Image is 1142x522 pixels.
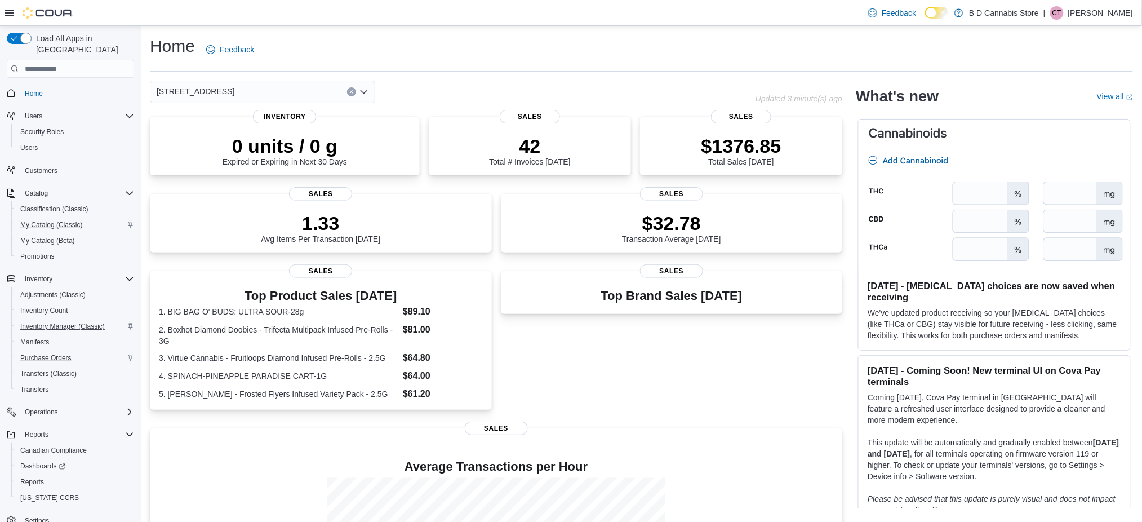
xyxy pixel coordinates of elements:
dd: $89.10 [403,305,483,318]
span: Users [20,109,134,123]
button: Users [20,109,47,123]
span: Load All Apps in [GEOGRAPHIC_DATA] [32,33,134,55]
span: Reports [20,477,44,486]
span: Transfers [20,385,48,394]
dt: 3. Virtue Cannabis - Fruitloops Diamond Infused Pre-Rolls - 2.5G [159,352,398,364]
dt: 2. Boxhot Diamond Doobies - Trifecta Multipack Infused Pre-Rolls - 3G [159,324,398,347]
button: Home [2,85,139,101]
div: Transaction Average [DATE] [622,212,721,244]
span: Sales [465,422,528,435]
button: Clear input [347,87,356,96]
a: My Catalog (Beta) [16,234,79,247]
a: Dashboards [16,459,70,473]
span: Users [16,141,134,154]
a: Inventory Manager (Classic) [16,320,109,333]
button: Purchase Orders [11,350,139,366]
a: Dashboards [11,458,139,474]
a: Transfers [16,383,53,396]
button: Inventory Manager (Classic) [11,318,139,334]
button: Canadian Compliance [11,443,139,458]
dt: 5. [PERSON_NAME] - Frosted Flyers Infused Variety Pack - 2.5G [159,388,398,400]
span: Promotions [20,252,55,261]
button: Operations [20,405,63,419]
span: Home [20,86,134,100]
a: Inventory Count [16,304,73,317]
span: [STREET_ADDRESS] [157,85,234,98]
span: Dashboards [16,459,134,473]
a: Promotions [16,250,59,263]
span: Operations [25,408,58,417]
button: Transfers (Classic) [11,366,139,382]
span: Manifests [16,335,134,349]
span: Users [20,143,38,152]
button: Operations [2,404,139,420]
dd: $81.00 [403,323,483,337]
button: [US_STATE] CCRS [11,490,139,506]
a: Manifests [16,335,54,349]
span: Inventory Count [20,306,68,315]
span: Reports [16,475,134,489]
span: Adjustments (Classic) [16,288,134,302]
a: Reports [16,475,48,489]
span: Catalog [25,189,48,198]
a: Feedback [202,38,259,61]
p: Coming [DATE], Cova Pay terminal in [GEOGRAPHIC_DATA] will feature a refreshed user interface des... [868,392,1121,426]
span: Inventory [253,110,316,123]
span: Sales [500,110,561,123]
em: Please be advised that this update is purely visual and does not impact payment functionality. [868,494,1116,515]
h3: [DATE] - [MEDICAL_DATA] choices are now saved when receiving [868,280,1121,303]
input: Dark Mode [925,7,949,19]
h3: Top Product Sales [DATE] [159,289,483,303]
button: Catalog [2,185,139,201]
dd: $64.00 [403,369,483,383]
span: My Catalog (Beta) [20,236,75,245]
p: $32.78 [622,212,721,235]
a: Canadian Compliance [16,444,91,457]
button: Users [2,108,139,124]
div: Cody Tomlinson [1050,6,1064,20]
svg: External link [1126,94,1133,101]
span: Sales [640,187,703,201]
dd: $64.80 [403,351,483,365]
span: Canadian Compliance [20,446,87,455]
span: Feedback [882,7,916,19]
span: Dashboards [20,462,65,471]
p: $1376.85 [701,135,781,157]
a: My Catalog (Classic) [16,218,87,232]
a: Security Roles [16,125,68,139]
h1: Home [150,35,195,57]
span: Inventory Count [16,304,134,317]
div: Total Sales [DATE] [701,135,781,166]
span: Manifests [20,338,49,347]
span: Washington CCRS [16,491,134,505]
span: My Catalog (Classic) [20,220,83,229]
a: View allExternal link [1097,92,1133,101]
span: Reports [25,430,48,439]
span: Promotions [16,250,134,263]
span: Catalog [20,187,134,200]
a: Transfers (Classic) [16,367,81,381]
span: Sales [289,264,352,278]
span: Security Roles [16,125,134,139]
dd: $61.20 [403,387,483,401]
span: Inventory Manager (Classic) [20,322,105,331]
span: [US_STATE] CCRS [20,493,79,502]
p: 42 [489,135,570,157]
p: | [1043,6,1046,20]
p: This update will be automatically and gradually enabled between , for all terminals operating on ... [868,437,1121,482]
dt: 1. BIG BAG O' BUDS: ULTRA SOUR-28g [159,306,398,317]
a: [US_STATE] CCRS [16,491,83,505]
p: 1.33 [261,212,380,235]
button: Inventory [20,272,57,286]
span: Customers [20,163,134,178]
a: Purchase Orders [16,351,76,365]
div: Avg Items Per Transaction [DATE] [261,212,380,244]
span: Canadian Compliance [16,444,134,457]
div: Total # Invoices [DATE] [489,135,570,166]
span: Sales [640,264,703,278]
button: Adjustments (Classic) [11,287,139,303]
span: Home [25,89,43,98]
p: B D Cannabis Store [969,6,1039,20]
a: Adjustments (Classic) [16,288,90,302]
